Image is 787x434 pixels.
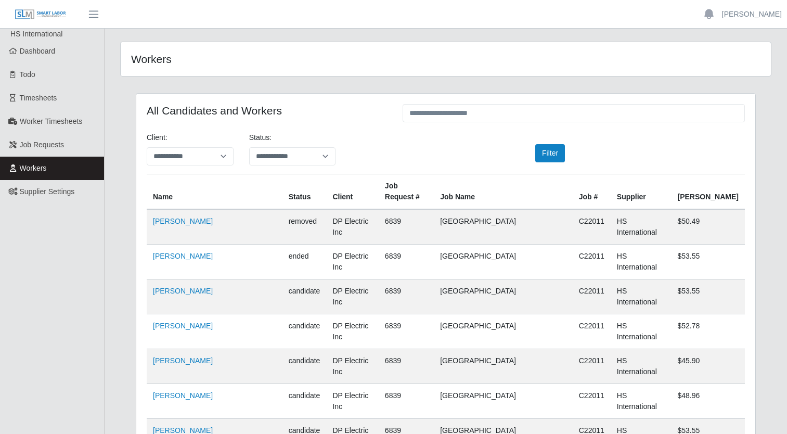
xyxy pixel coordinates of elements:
td: ended [282,245,327,279]
td: $45.90 [671,349,745,384]
h4: All Candidates and Workers [147,104,387,117]
td: 6839 [379,279,434,314]
td: [GEOGRAPHIC_DATA] [434,384,573,419]
td: 6839 [379,245,434,279]
td: candidate [282,314,327,349]
td: [GEOGRAPHIC_DATA] [434,245,573,279]
td: [GEOGRAPHIC_DATA] [434,279,573,314]
th: Job Name [434,174,573,210]
th: [PERSON_NAME] [671,174,745,210]
td: C22011 [573,314,611,349]
td: DP Electric Inc [326,314,378,349]
img: SLM Logo [15,9,67,20]
td: $53.55 [671,279,745,314]
td: C22011 [573,384,611,419]
a: [PERSON_NAME] [153,322,213,330]
button: Filter [535,144,565,162]
td: 6839 [379,349,434,384]
span: Timesheets [20,94,57,102]
td: DP Electric Inc [326,245,378,279]
span: HS International [10,30,62,38]
label: Status: [249,132,272,143]
td: 6839 [379,384,434,419]
th: Job # [573,174,611,210]
td: $53.55 [671,245,745,279]
th: Job Request # [379,174,434,210]
td: HS International [611,349,672,384]
span: Workers [20,164,47,172]
td: HS International [611,314,672,349]
a: [PERSON_NAME] [153,391,213,400]
td: candidate [282,349,327,384]
a: [PERSON_NAME] [153,252,213,260]
td: C22011 [573,349,611,384]
a: [PERSON_NAME] [722,9,782,20]
td: DP Electric Inc [326,279,378,314]
span: Dashboard [20,47,56,55]
th: Status [282,174,327,210]
th: Client [326,174,378,210]
td: HS International [611,245,672,279]
th: Supplier [611,174,672,210]
th: Name [147,174,282,210]
span: Worker Timesheets [20,117,82,125]
h4: Workers [131,53,384,66]
td: $48.96 [671,384,745,419]
td: [GEOGRAPHIC_DATA] [434,349,573,384]
td: $52.78 [671,314,745,349]
td: [GEOGRAPHIC_DATA] [434,314,573,349]
span: Supplier Settings [20,187,75,196]
td: C22011 [573,279,611,314]
td: DP Electric Inc [326,384,378,419]
td: candidate [282,279,327,314]
td: HS International [611,279,672,314]
td: DP Electric Inc [326,349,378,384]
td: 6839 [379,209,434,245]
td: C22011 [573,209,611,245]
td: DP Electric Inc [326,209,378,245]
td: HS International [611,384,672,419]
td: candidate [282,384,327,419]
span: Job Requests [20,141,64,149]
label: Client: [147,132,167,143]
td: removed [282,209,327,245]
td: HS International [611,209,672,245]
span: Todo [20,70,35,79]
td: C22011 [573,245,611,279]
td: $50.49 [671,209,745,245]
a: [PERSON_NAME] [153,217,213,225]
td: 6839 [379,314,434,349]
a: [PERSON_NAME] [153,287,213,295]
td: [GEOGRAPHIC_DATA] [434,209,573,245]
a: [PERSON_NAME] [153,356,213,365]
